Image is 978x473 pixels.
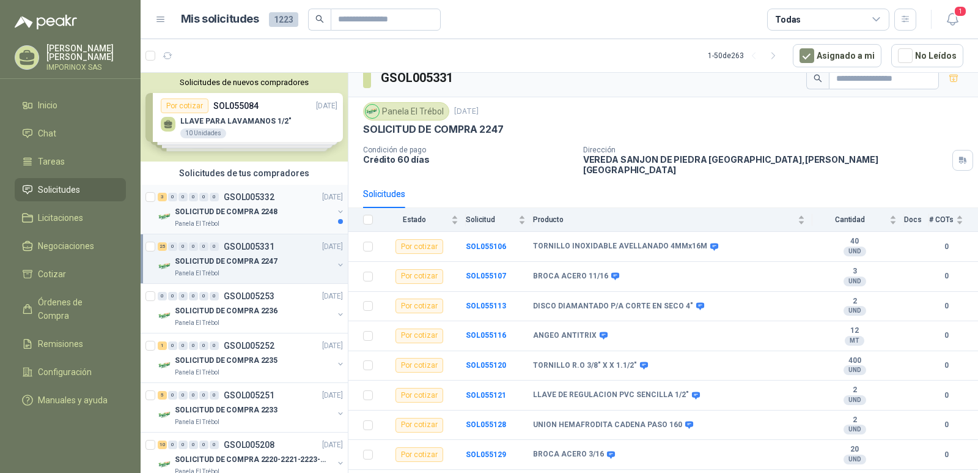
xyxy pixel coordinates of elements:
[533,420,682,430] b: UNION HEMAFRODITA CADENA PASO 160
[844,425,866,434] div: UND
[929,215,954,224] span: # COTs
[533,242,707,251] b: TORNILLO INOXIDABLE AVELLANADO 4MMx16M
[812,267,897,277] b: 3
[168,292,177,300] div: 0
[775,13,801,26] div: Todas
[15,389,126,412] a: Manuales y ayuda
[533,361,637,371] b: TORNILLO R.O 3/8" X X 1.1/2"
[363,123,504,136] p: SOLICITUD DE COMPRA 2247
[158,259,172,274] img: Company Logo
[395,329,443,343] div: Por cotizar
[158,388,345,427] a: 5 0 0 0 0 0 GSOL005251[DATE] Company LogoSOLICITUD DE COMPRA 2233Panela El Trébol
[38,337,83,351] span: Remisiones
[380,208,466,232] th: Estado
[158,209,172,224] img: Company Logo
[533,272,608,281] b: BROCA ACERO 11/16
[15,122,126,145] a: Chat
[175,206,278,218] p: SOLICITUD DE COMPRA 2248
[178,441,188,449] div: 0
[322,439,343,451] p: [DATE]
[466,242,506,251] a: SOL055106
[929,390,963,401] b: 0
[224,292,274,300] p: GSOL005253
[210,292,219,300] div: 0
[46,64,126,71] p: IMPORINOX SAS
[708,46,783,65] div: 1 - 50 de 263
[189,292,198,300] div: 0
[141,73,348,162] div: Solicitudes de nuevos compradoresPor cotizarSOL055084[DATE] LLAVE PARA LAVAMANOS 1/2"10 UnidadesP...
[158,341,167,350] div: 1
[175,454,327,466] p: SOLICITUD DE COMPRA 2220-2221-2223-2224
[38,296,114,322] span: Órdenes de Compra
[929,330,963,341] b: 0
[363,146,573,154] p: Condición de pago
[812,385,897,395] b: 2
[844,455,866,464] div: UND
[175,269,219,278] p: Panela El Trébol
[38,155,65,168] span: Tareas
[363,154,573,165] p: Crédito 60 días
[199,341,208,350] div: 0
[533,215,795,224] span: Producto
[38,183,80,196] span: Solicitudes
[210,391,219,400] div: 0
[941,9,963,31] button: 1
[199,441,208,449] div: 0
[189,242,198,251] div: 0
[793,44,881,67] button: Asignado a mi
[158,408,172,422] img: Company Logo
[533,390,689,400] b: LLAVE DE REGULACION PVC SENCILLA 1/2"
[812,326,897,336] b: 12
[224,242,274,251] p: GSOL005331
[141,162,348,185] div: Solicitudes de tus compradores
[533,450,604,460] b: BROCA ACERO 3/16
[189,341,198,350] div: 0
[158,308,172,323] img: Company Logo
[158,338,345,378] a: 1 0 0 0 0 0 GSOL005252[DATE] Company LogoSOLICITUD DE COMPRA 2235Panela El Trébol
[845,336,864,346] div: MT
[15,332,126,356] a: Remisiones
[175,305,278,317] p: SOLICITUD DE COMPRA 2236
[38,365,92,379] span: Configuración
[158,391,167,400] div: 5
[395,299,443,313] div: Por cotizar
[466,208,533,232] th: Solicitud
[812,208,904,232] th: Cantidad
[168,193,177,201] div: 0
[15,234,126,258] a: Negociaciones
[466,272,506,280] a: SOL055107
[929,360,963,371] b: 0
[38,267,66,281] span: Cotizar
[395,388,443,403] div: Por cotizar
[168,341,177,350] div: 0
[812,356,897,366] b: 400
[322,390,343,401] p: [DATE]
[322,340,343,352] p: [DATE]
[466,420,506,429] a: SOL055128
[178,193,188,201] div: 0
[322,291,343,302] p: [DATE]
[395,418,443,433] div: Por cotizar
[175,256,278,267] p: SOLICITUD DE COMPRA 2247
[844,365,866,375] div: UND
[38,99,57,112] span: Inicio
[168,242,177,251] div: 0
[175,318,219,328] p: Panela El Trébol
[315,15,324,23] span: search
[381,69,455,88] h3: GSOL005331
[466,391,506,400] a: SOL055121
[189,391,198,400] div: 0
[533,208,812,232] th: Producto
[15,15,77,29] img: Logo peakr
[466,331,506,340] b: SOL055116
[38,239,94,253] span: Negociaciones
[929,419,963,431] b: 0
[395,239,443,254] div: Por cotizar
[466,361,506,370] b: SOL055120
[168,391,177,400] div: 0
[466,215,516,224] span: Solicitud
[15,150,126,173] a: Tareas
